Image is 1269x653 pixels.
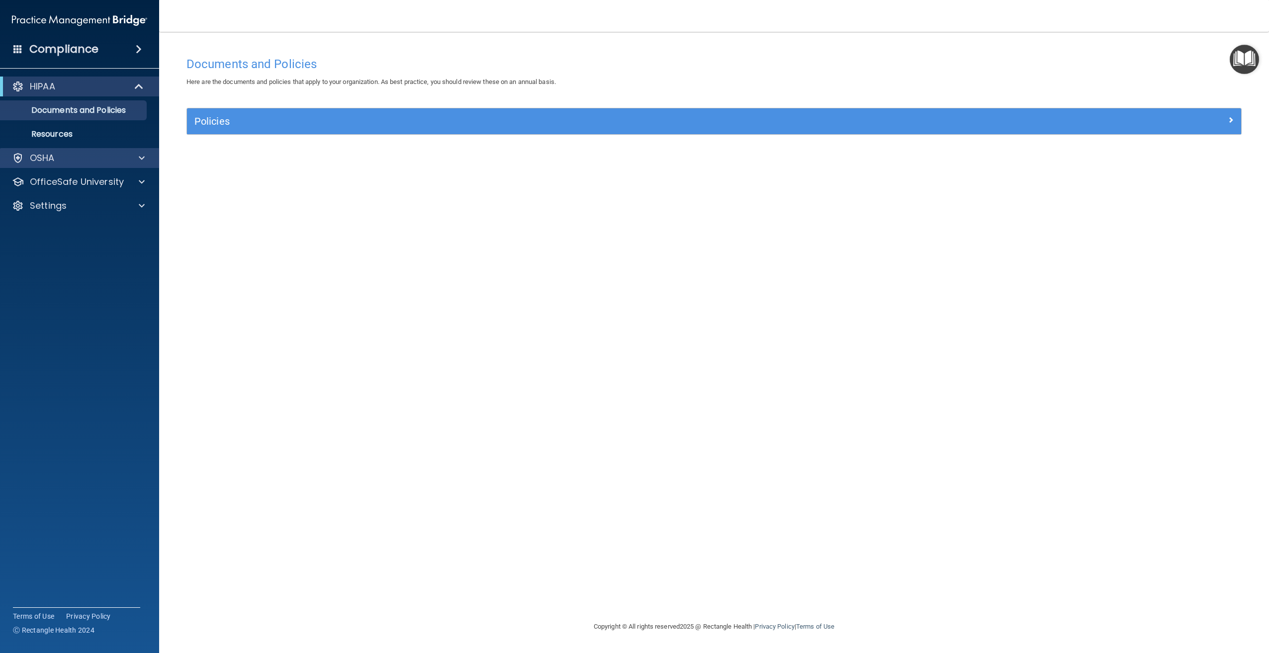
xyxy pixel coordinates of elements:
[13,625,94,635] span: Ⓒ Rectangle Health 2024
[66,611,111,621] a: Privacy Policy
[194,116,970,127] h5: Policies
[29,42,98,56] h4: Compliance
[6,129,142,139] p: Resources
[186,58,1242,71] h4: Documents and Policies
[13,611,54,621] a: Terms of Use
[12,81,144,92] a: HIPAA
[12,10,147,30] img: PMB logo
[533,611,896,643] div: Copyright © All rights reserved 2025 @ Rectangle Health | |
[1097,582,1257,622] iframe: Drift Widget Chat Controller
[1230,45,1259,74] button: Open Resource Center
[12,200,145,212] a: Settings
[755,623,794,630] a: Privacy Policy
[30,81,55,92] p: HIPAA
[12,152,145,164] a: OSHA
[194,113,1234,129] a: Policies
[6,105,142,115] p: Documents and Policies
[796,623,834,630] a: Terms of Use
[30,176,124,188] p: OfficeSafe University
[30,152,55,164] p: OSHA
[12,176,145,188] a: OfficeSafe University
[186,78,556,85] span: Here are the documents and policies that apply to your organization. As best practice, you should...
[30,200,67,212] p: Settings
